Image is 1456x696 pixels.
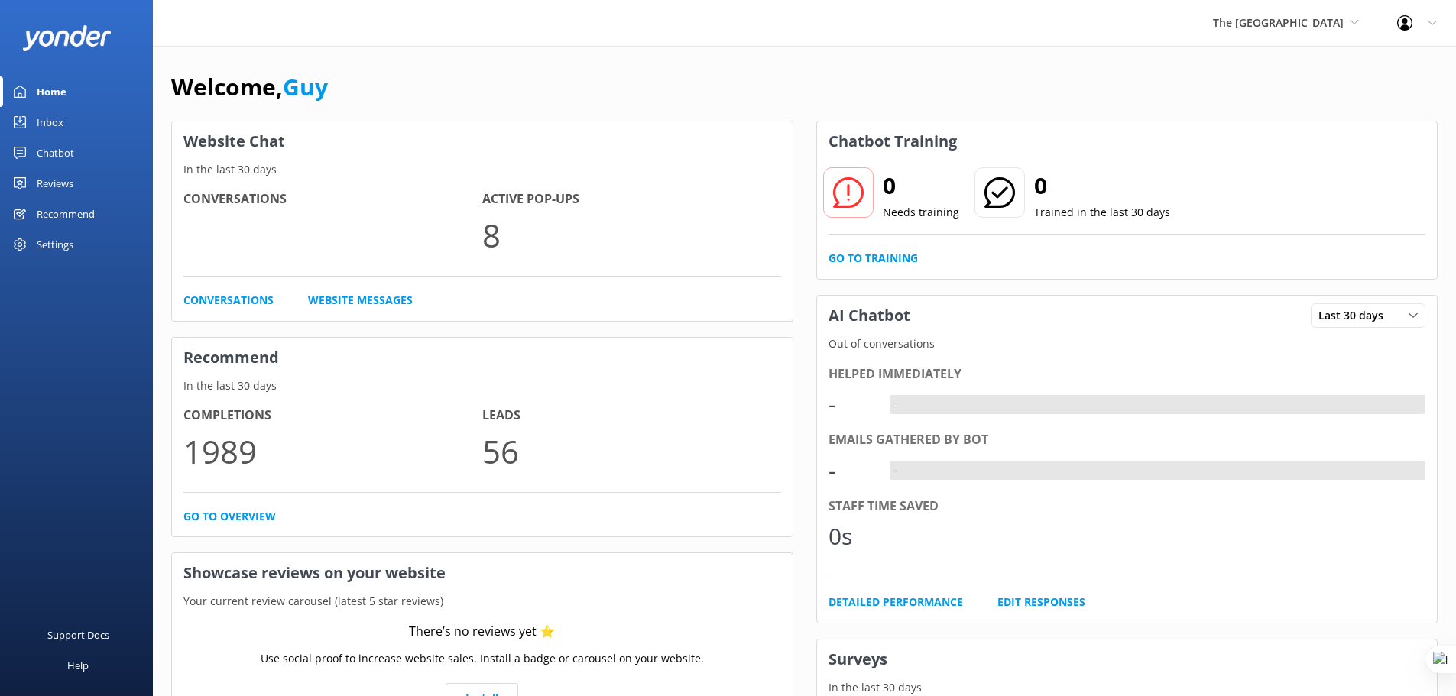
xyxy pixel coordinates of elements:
[890,395,901,415] div: -
[283,71,328,102] a: Guy
[23,25,111,50] img: yonder-white-logo.png
[482,426,781,477] p: 56
[261,650,704,667] p: Use social proof to increase website sales. Install a badge or carousel on your website.
[997,594,1085,610] a: Edit Responses
[183,426,482,477] p: 1989
[171,69,328,105] h1: Welcome,
[829,518,874,555] div: 0s
[883,204,959,221] p: Needs training
[817,121,968,161] h3: Chatbot Training
[482,406,781,426] h4: Leads
[1318,307,1393,324] span: Last 30 days
[1213,15,1344,30] span: The [GEOGRAPHIC_DATA]
[829,386,874,422] div: -
[183,508,276,525] a: Go to overview
[67,650,89,681] div: Help
[172,121,793,161] h3: Website Chat
[817,335,1438,352] p: Out of conversations
[183,292,274,309] a: Conversations
[883,167,959,204] h2: 0
[482,209,781,261] p: 8
[37,229,73,260] div: Settings
[817,639,1438,679] h3: Surveys
[183,189,482,209] h4: Conversations
[817,679,1438,696] p: In the last 30 days
[183,406,482,426] h4: Completions
[1034,167,1170,204] h2: 0
[829,497,1426,516] div: Staff time saved
[47,620,109,650] div: Support Docs
[37,168,73,199] div: Reviews
[172,377,793,394] p: In the last 30 days
[829,430,1426,450] div: Emails gathered by bot
[172,338,793,377] h3: Recommend
[409,622,555,642] div: There’s no reviews yet ⭐
[172,553,793,593] h3: Showcase reviews on your website
[308,292,413,309] a: Website Messages
[37,199,95,229] div: Recommend
[172,593,793,610] p: Your current review carousel (latest 5 star reviews)
[37,107,63,138] div: Inbox
[482,189,781,209] h4: Active Pop-ups
[1034,204,1170,221] p: Trained in the last 30 days
[829,250,918,267] a: Go to Training
[817,296,922,335] h3: AI Chatbot
[37,76,66,107] div: Home
[37,138,74,168] div: Chatbot
[172,161,793,178] p: In the last 30 days
[890,461,901,481] div: -
[829,594,963,610] a: Detailed Performance
[829,452,874,489] div: -
[829,364,1426,384] div: Helped immediately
